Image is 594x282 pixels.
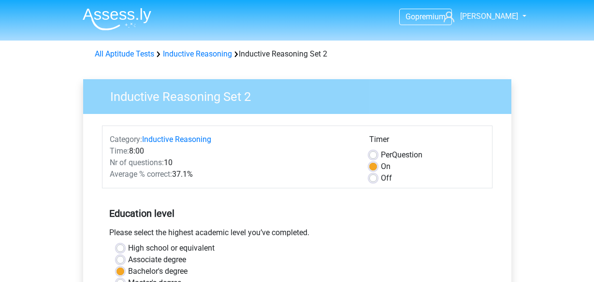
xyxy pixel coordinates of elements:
label: High school or equivalent [128,242,215,254]
div: Please select the highest academic level you’ve completed. [102,227,493,242]
a: Inductive Reasoning [142,135,211,144]
span: Go [406,12,415,21]
label: Associate degree [128,254,186,266]
a: All Aptitude Tests [95,49,154,58]
span: Time: [110,146,129,155]
span: [PERSON_NAME] [460,12,518,21]
span: Per [381,150,392,159]
span: Category: [110,135,142,144]
h5: Education level [109,204,485,223]
div: 37.1% [102,169,362,180]
div: 8:00 [102,145,362,157]
div: Inductive Reasoning Set 2 [91,48,504,60]
a: [PERSON_NAME] [440,11,519,22]
span: premium [415,12,446,21]
h3: Inductive Reasoning Set 2 [99,85,504,104]
a: Inductive Reasoning [163,49,232,58]
img: Assessly [83,8,151,30]
div: Timer [369,134,485,149]
a: Gopremium [400,10,451,23]
span: Average % correct: [110,169,172,179]
label: Bachelor's degree [128,266,188,277]
span: Nr of questions: [110,158,164,167]
div: 10 [102,157,362,169]
label: Off [381,172,392,184]
label: On [381,161,391,172]
label: Question [381,149,422,161]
